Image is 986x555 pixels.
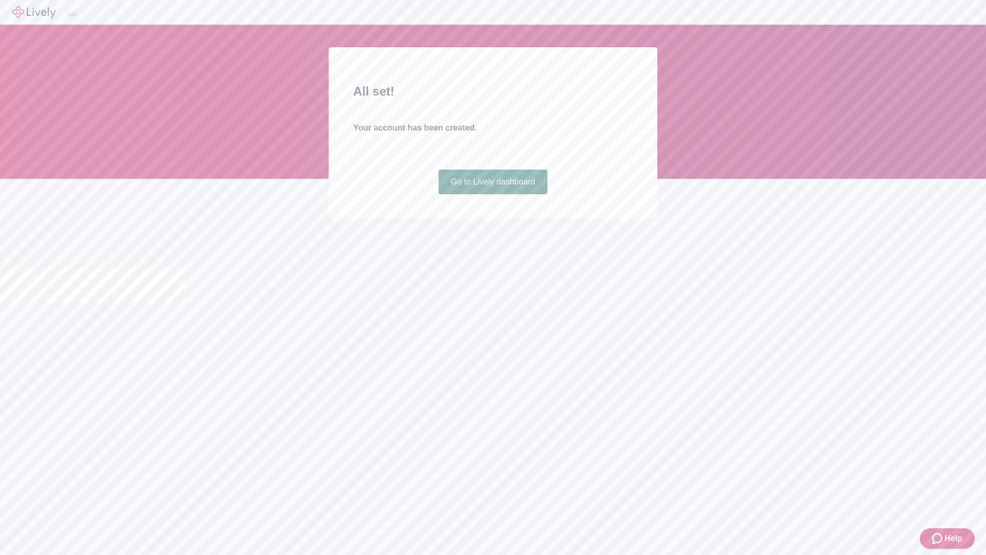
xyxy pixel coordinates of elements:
[68,13,76,16] button: Log out
[932,532,944,545] svg: Zendesk support icon
[353,122,633,134] h4: Your account has been created.
[12,6,55,18] img: Lively
[439,170,548,194] a: Go to Lively dashboard
[353,82,633,101] h2: All set!
[944,532,962,545] span: Help
[920,528,975,549] button: Zendesk support iconHelp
